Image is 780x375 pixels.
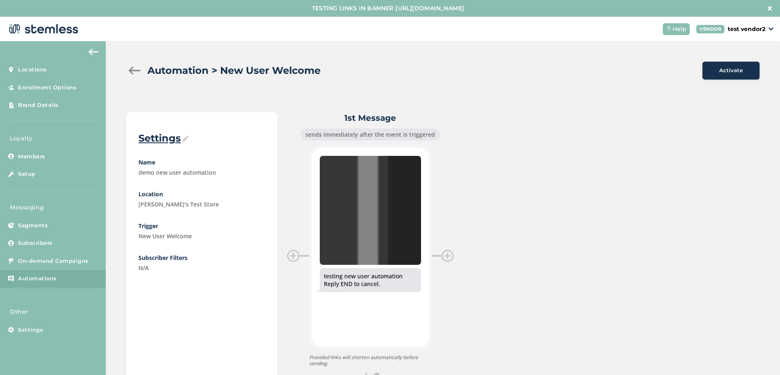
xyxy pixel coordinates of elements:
[18,153,45,161] span: Members
[18,222,48,230] span: Segments
[18,275,57,283] span: Automations
[18,66,47,74] span: Locations
[324,272,417,288] div: testing new user automation Reply END to cancel.
[18,170,36,178] span: Setup
[768,6,772,10] img: icon-close-white-1ed751a3.svg
[138,158,265,166] label: Name
[7,21,78,37] img: logo-dark-0685b13c.svg
[138,232,265,240] label: New User Welcome
[739,336,780,375] iframe: Chat Widget
[18,326,43,334] span: Settings
[673,25,686,33] span: Help
[138,264,265,272] label: N/A
[702,62,760,80] button: Activate
[138,132,265,145] label: Settings
[18,239,53,247] span: Subscribers
[301,129,440,140] div: sends immediately after the event is triggered
[320,156,421,265] img: kCqBuaAXVDZ1rWpnadVvtUziY5NOHd8WgcASgKLs.png
[18,257,89,265] span: On-demand Campaigns
[666,27,671,31] img: icon-help-white-03924b79.svg
[138,253,265,262] label: Subscriber Filters
[18,84,76,92] span: Enrollment Options
[8,4,768,13] label: TESTING LINKS IN BANNER [URL][DOMAIN_NAME]
[719,67,743,75] span: Activate
[147,63,321,78] h2: Automation > New User Welcome
[138,222,265,230] label: Trigger
[769,27,773,31] img: icon_down-arrow-small-66adaf34.svg
[138,190,265,198] label: Location
[138,200,265,209] label: [PERSON_NAME]'s Test Store
[18,101,58,109] span: Brand Details
[696,25,724,33] div: VENDOR
[138,168,265,177] label: demo new user automation
[89,49,98,55] img: icon-arrow-back-accent-c549486e.svg
[287,112,454,124] label: 1st Message
[309,354,432,366] p: Provided links will shorten automatically before sending.
[728,25,765,33] p: test vendor2
[183,135,189,142] img: icon-pencil-2-b80368bf.svg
